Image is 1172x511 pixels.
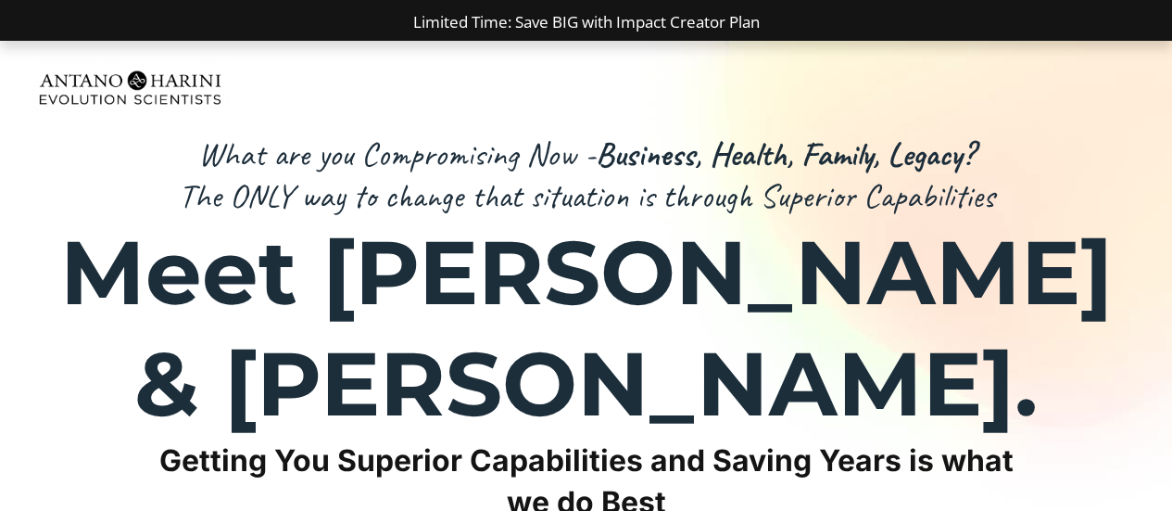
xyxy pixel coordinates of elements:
img: Evolution-Scientist (2) [31,60,230,115]
strong: Business, Health, Family, Legacy? [596,133,974,175]
a: Limited Time: Save BIG with Impact Creator Plan [413,11,760,32]
p: The ONLY way to change that situation is through Superior Capabilities [31,175,1142,217]
strong: Meet [PERSON_NAME] & [PERSON_NAME]. [60,218,1113,438]
p: What are you Compromising Now - [31,134,1142,175]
